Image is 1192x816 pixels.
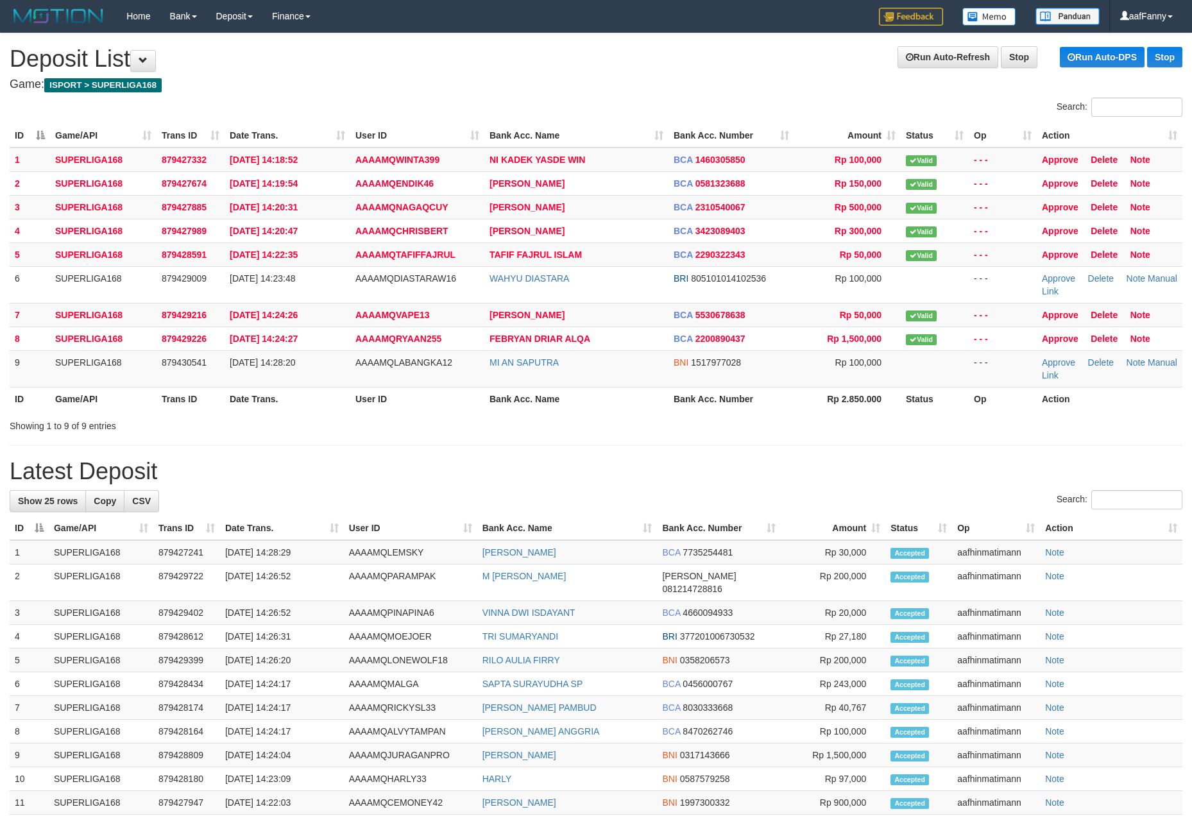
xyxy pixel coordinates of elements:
span: [DATE] 14:24:27 [230,334,298,344]
span: AAAAMQRYAAN255 [355,334,441,344]
a: Note [1045,608,1064,618]
td: Rp 20,000 [781,601,885,625]
td: 879429402 [153,601,220,625]
td: aafhinmatimann [952,601,1040,625]
h1: Deposit List [10,46,1182,72]
td: 6 [10,266,50,303]
span: Copy 5530678638 to clipboard [695,310,745,320]
th: Bank Acc. Number [668,387,794,411]
span: Valid transaction [906,250,937,261]
td: - - - [969,303,1037,327]
td: Rp 97,000 [781,767,885,791]
th: ID: activate to sort column descending [10,516,49,540]
span: Copy 8470262746 to clipboard [683,726,733,736]
a: Stop [1001,46,1037,68]
td: aafhinmatimann [952,672,1040,696]
td: - - - [969,219,1037,242]
span: Accepted [890,608,929,619]
td: SUPERLIGA168 [50,350,157,387]
a: RILO AULIA FIRRY [482,655,560,665]
td: - - - [969,195,1037,219]
span: BCA [674,310,693,320]
a: Run Auto-DPS [1060,47,1145,67]
td: 7 [10,696,49,720]
td: 3 [10,195,50,219]
a: Approve [1042,155,1078,165]
td: SUPERLIGA168 [49,744,153,767]
span: [DATE] 14:19:54 [230,178,298,189]
th: User ID: activate to sort column ascending [344,516,477,540]
td: - - - [969,266,1037,303]
a: Approve [1042,250,1078,260]
span: BCA [662,547,680,557]
a: SAPTA SURAYUDHA SP [482,679,583,689]
span: Rp 50,000 [840,250,881,260]
span: Copy 3423089403 to clipboard [695,226,745,236]
td: 879428434 [153,672,220,696]
td: 8 [10,327,50,350]
a: [PERSON_NAME] [482,750,556,760]
a: Approve [1042,178,1078,189]
a: Approve [1042,310,1078,320]
a: Approve [1042,357,1075,368]
td: [DATE] 14:24:17 [220,696,344,720]
td: SUPERLIGA168 [49,672,153,696]
td: - - - [969,327,1037,350]
span: Copy [94,496,116,506]
td: Rp 243,000 [781,672,885,696]
span: [DATE] 14:24:26 [230,310,298,320]
td: 8 [10,720,49,744]
span: 879427332 [162,155,207,165]
td: SUPERLIGA168 [50,303,157,327]
td: SUPERLIGA168 [50,148,157,172]
span: Rp 100,000 [835,273,881,284]
th: Trans ID: activate to sort column ascending [153,516,220,540]
th: Bank Acc. Number: activate to sort column ascending [657,516,781,540]
span: Rp 300,000 [835,226,881,236]
span: Accepted [890,632,929,643]
a: Manual Link [1042,357,1177,380]
th: Action: activate to sort column ascending [1037,124,1182,148]
th: Game/API: activate to sort column ascending [49,516,153,540]
span: AAAAMQCHRISBERT [355,226,448,236]
span: BCA [662,679,680,689]
span: BCA [674,334,693,344]
span: Accepted [890,727,929,738]
span: 879429226 [162,334,207,344]
a: [PERSON_NAME] PAMBUD [482,702,597,713]
td: AAAAMQLONEWOLF18 [344,649,477,672]
span: BCA [674,226,693,236]
td: SUPERLIGA168 [50,266,157,303]
td: SUPERLIGA168 [50,242,157,266]
td: aafhinmatimann [952,744,1040,767]
a: [PERSON_NAME] [490,178,565,189]
td: 879428164 [153,720,220,744]
span: BCA [674,178,693,189]
input: Search: [1091,490,1182,509]
th: Trans ID [157,387,225,411]
img: panduan.png [1035,8,1100,25]
a: Approve [1042,226,1078,236]
span: Copy 805101014102536 to clipboard [691,273,766,284]
span: Rp 500,000 [835,202,881,212]
span: Rp 100,000 [835,155,881,165]
span: BNI [662,750,677,760]
a: Note [1045,797,1064,808]
span: [DATE] 14:20:31 [230,202,298,212]
a: Note [1130,334,1150,344]
td: 879429399 [153,649,220,672]
span: BRI [674,273,688,284]
td: Rp 27,180 [781,625,885,649]
td: 10 [10,767,49,791]
td: 879428809 [153,744,220,767]
td: - - - [969,148,1037,172]
td: [DATE] 14:26:52 [220,565,344,601]
th: Action [1037,387,1182,411]
th: User ID: activate to sort column ascending [350,124,484,148]
span: AAAAMQWINTA399 [355,155,439,165]
td: SUPERLIGA168 [50,327,157,350]
span: Accepted [890,751,929,761]
a: Note [1045,726,1064,736]
td: SUPERLIGA168 [49,767,153,791]
span: Accepted [890,679,929,690]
